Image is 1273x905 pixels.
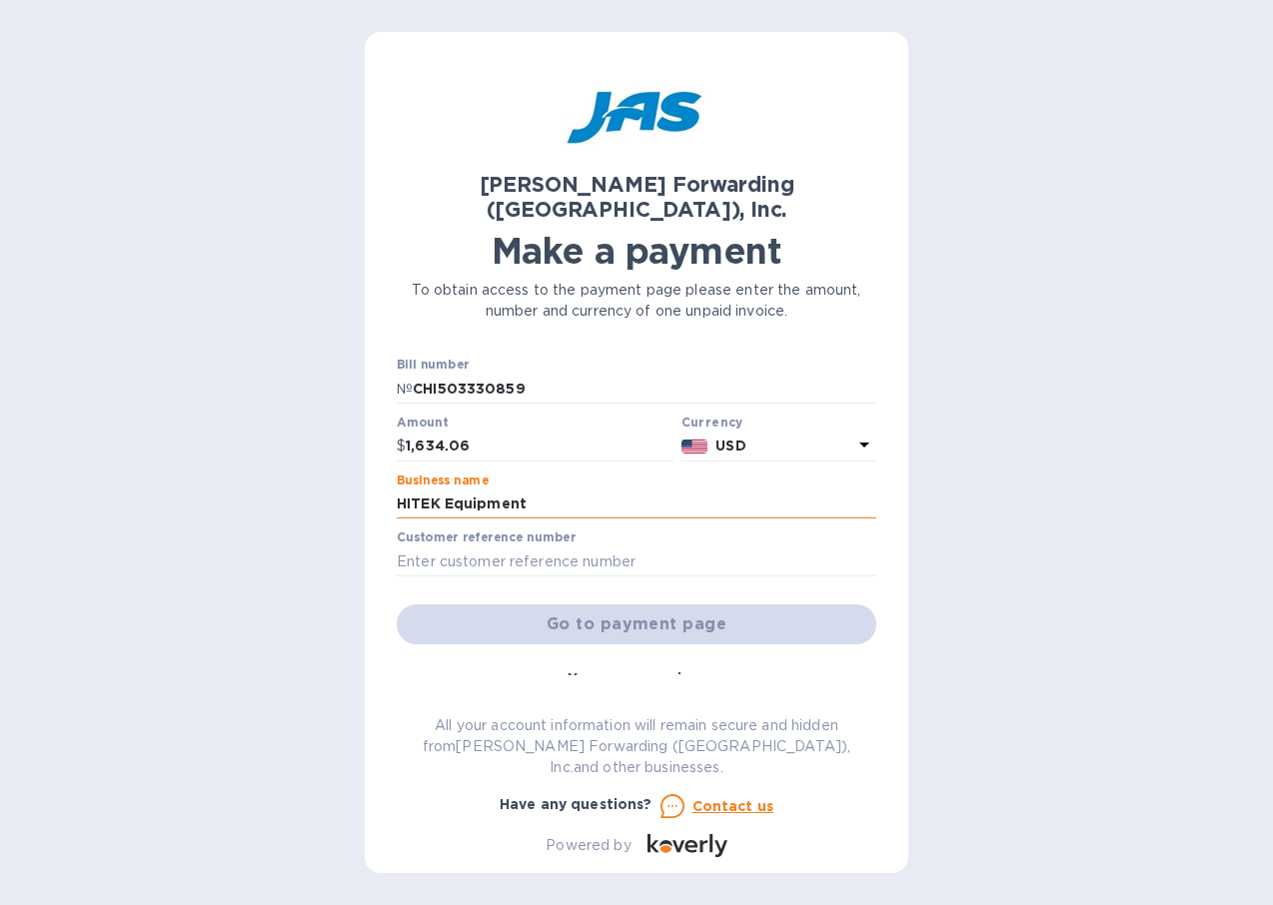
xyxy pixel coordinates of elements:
[397,532,576,544] label: Customer reference number
[397,489,876,519] input: Enter business name
[397,360,469,372] label: Bill number
[500,796,652,812] b: Have any questions?
[480,172,794,222] b: [PERSON_NAME] Forwarding ([GEOGRAPHIC_DATA]), Inc.
[546,835,631,856] p: Powered by
[397,280,876,322] p: To obtain access to the payment page please enter the amount, number and currency of one unpaid i...
[413,374,876,404] input: Enter bill number
[397,474,489,486] label: Business name
[692,798,774,814] u: Contact us
[397,715,876,778] p: All your account information will remain secure and hidden from [PERSON_NAME] Forwarding ([GEOGRA...
[568,670,704,686] b: You can pay using:
[715,438,745,453] b: USD
[681,415,743,430] b: Currency
[397,230,876,272] h1: Make a payment
[397,436,406,456] p: $
[681,440,708,453] img: USD
[397,546,876,576] input: Enter customer reference number
[397,417,448,429] label: Amount
[397,379,413,400] p: №
[406,432,673,461] input: 0.00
